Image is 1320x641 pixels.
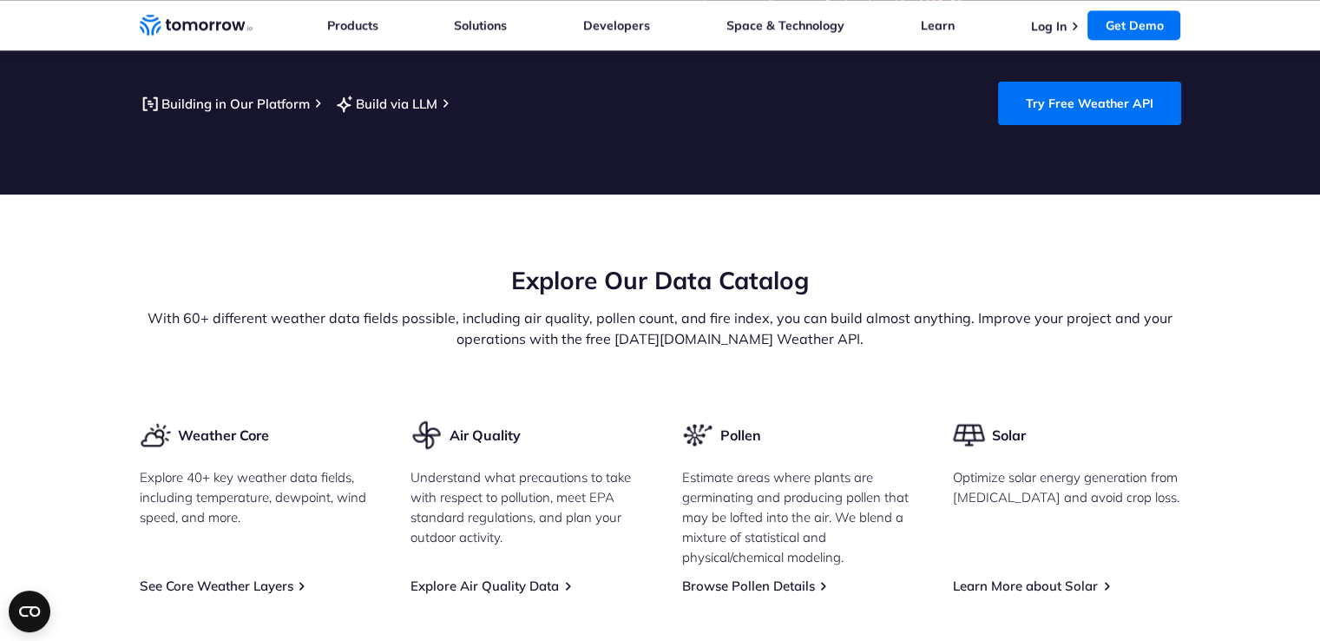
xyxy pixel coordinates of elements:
[9,591,50,632] button: Open CMP widget
[583,17,650,33] a: Developers
[334,93,437,115] a: Build via LLM
[140,93,310,115] a: Building in Our Platform
[178,426,269,445] h3: Weather Core
[140,578,293,594] a: See Core Weather Layers
[726,17,844,33] a: Space & Technology
[720,426,761,445] h3: Pollen
[140,307,1181,349] p: With 60+ different weather data fields possible, including air quality, pollen count, and fire in...
[454,17,507,33] a: Solutions
[140,12,253,38] a: Home link
[998,82,1181,125] a: Try Free Weather API
[682,578,815,594] a: Browse Pollen Details
[1087,10,1180,40] a: Get Demo
[410,578,559,594] a: Explore Air Quality Data
[450,426,521,445] h3: Air Quality
[953,467,1181,507] p: Optimize solar energy generation from [MEDICAL_DATA] and avoid crop loss.
[140,467,368,527] p: Explore 40+ key weather data fields, including temperature, dewpoint, wind speed, and more.
[1030,18,1066,34] a: Log In
[140,264,1181,297] h2: Explore Our Data Catalog
[953,578,1098,594] a: Learn More about Solar
[410,467,639,547] p: Understand what precautions to take with respect to pollution, meet EPA standard regulations, and...
[992,426,1026,445] h3: Solar
[682,467,910,567] p: Estimate areas where plants are germinating and producing pollen that may be lofted into the air....
[921,17,955,33] a: Learn
[327,17,378,33] a: Products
